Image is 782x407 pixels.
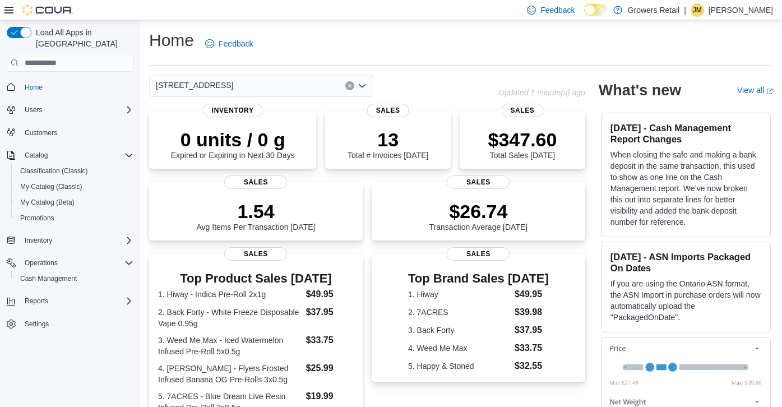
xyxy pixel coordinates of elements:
[16,180,87,193] a: My Catalog (Classic)
[158,307,302,329] dt: 2. Back Forty - White Freeze Disposable Vape 0.95g
[610,278,761,323] p: If you are using the Ontario ASN format, the ASN Import in purchase orders will now automatically...
[20,126,133,140] span: Customers
[367,104,409,117] span: Sales
[766,88,773,95] svg: External link
[20,256,62,270] button: Operations
[25,258,58,267] span: Operations
[709,3,773,17] p: [PERSON_NAME]
[219,38,253,49] span: Feedback
[25,151,48,160] span: Catalog
[11,179,138,195] button: My Catalog (Classic)
[610,122,761,145] h3: [DATE] - Cash Management Report Changes
[16,196,133,209] span: My Catalog (Beta)
[584,4,608,16] input: Dark Mode
[20,182,82,191] span: My Catalog (Classic)
[20,234,57,247] button: Inventory
[171,128,295,160] div: Expired or Expiring in Next 30 Days
[447,175,510,189] span: Sales
[488,128,557,151] p: $347.60
[20,274,77,283] span: Cash Management
[2,78,138,95] button: Home
[224,175,287,189] span: Sales
[25,320,49,329] span: Settings
[20,103,133,117] span: Users
[610,149,761,228] p: When closing the safe and making a bank deposit in the same transaction, this used to show as one...
[2,102,138,118] button: Users
[224,247,287,261] span: Sales
[22,4,73,16] img: Cova
[499,88,585,97] p: Updated 1 minute(s) ago
[429,200,528,232] div: Transaction Average [DATE]
[306,306,354,319] dd: $37.95
[158,289,302,300] dt: 1. Hiway - Indica Pre-Roll 2x1g
[2,124,138,141] button: Customers
[171,128,295,151] p: 0 units / 0 g
[197,200,316,223] p: 1.54
[20,256,133,270] span: Operations
[306,334,354,347] dd: $33.75
[20,103,47,117] button: Users
[684,3,686,17] p: |
[408,289,510,300] dt: 1. Hiway
[31,27,133,49] span: Load All Apps in [GEOGRAPHIC_DATA]
[515,341,549,355] dd: $33.75
[515,306,549,319] dd: $39.98
[348,128,428,160] div: Total # Invoices [DATE]
[16,211,59,225] a: Promotions
[25,83,43,92] span: Home
[20,80,133,94] span: Home
[306,390,354,403] dd: $19.99
[2,316,138,332] button: Settings
[408,307,510,318] dt: 2. 7ACRES
[737,86,773,95] a: View allExternal link
[16,180,133,193] span: My Catalog (Classic)
[502,104,544,117] span: Sales
[16,196,79,209] a: My Catalog (Beta)
[610,251,761,274] h3: [DATE] - ASN Imports Packaged On Dates
[25,297,48,306] span: Reports
[408,325,510,336] dt: 3. Back Forty
[20,294,133,308] span: Reports
[599,81,681,99] h2: What's new
[20,126,62,140] a: Customers
[25,236,52,245] span: Inventory
[515,323,549,337] dd: $37.95
[158,272,354,285] h3: Top Product Sales [DATE]
[20,149,133,162] span: Catalog
[20,81,47,94] a: Home
[25,105,42,114] span: Users
[16,211,133,225] span: Promotions
[16,164,133,178] span: Classification (Classic)
[156,78,233,92] span: [STREET_ADDRESS]
[408,360,510,372] dt: 5. Happy & Stoned
[515,288,549,301] dd: $49.95
[628,3,680,17] p: Growers Retail
[20,149,52,162] button: Catalog
[488,128,557,160] div: Total Sales [DATE]
[306,362,354,375] dd: $25.99
[7,74,133,361] nav: Complex example
[16,272,81,285] a: Cash Management
[345,81,354,90] button: Clear input
[691,3,704,17] div: Jordan McDonald
[149,29,194,52] h1: Home
[16,164,92,178] a: Classification (Classic)
[20,317,133,331] span: Settings
[447,247,510,261] span: Sales
[25,128,57,137] span: Customers
[2,233,138,248] button: Inventory
[348,128,428,151] p: 13
[515,359,549,373] dd: $32.55
[20,234,133,247] span: Inventory
[20,317,53,331] a: Settings
[306,288,354,301] dd: $49.95
[20,198,75,207] span: My Catalog (Beta)
[11,271,138,286] button: Cash Management
[20,214,54,223] span: Promotions
[197,200,316,232] div: Avg Items Per Transaction [DATE]
[16,272,133,285] span: Cash Management
[20,294,53,308] button: Reports
[201,33,257,55] a: Feedback
[2,147,138,163] button: Catalog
